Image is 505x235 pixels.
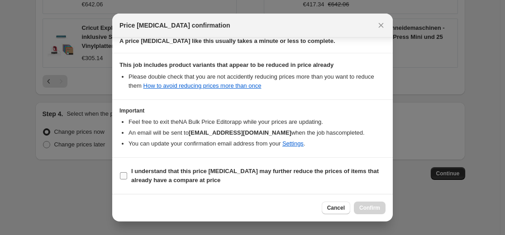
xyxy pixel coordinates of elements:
button: Cancel [322,202,350,214]
li: An email will be sent to when the job has completed . [129,128,386,137]
b: I understand that this price [MEDICAL_DATA] may further reduce the prices of items that already h... [131,168,379,183]
li: You can update your confirmation email address from your . [129,139,386,148]
span: Cancel [327,204,345,211]
b: A price [MEDICAL_DATA] like this usually takes a minute or less to complete. [119,38,335,44]
span: Price [MEDICAL_DATA] confirmation [119,21,230,30]
b: [EMAIL_ADDRESS][DOMAIN_NAME] [189,129,291,136]
li: Feel free to exit the NA Bulk Price Editor app while your prices are updating. [129,117,386,127]
button: Close [375,19,387,32]
h3: Important [119,107,386,114]
li: Please double check that you are not accidently reducing prices more than you want to reduce them [129,72,386,90]
a: Settings [282,140,304,147]
b: This job includes product variants that appear to be reduced in price already [119,61,333,68]
a: How to avoid reducing prices more than once [143,82,262,89]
